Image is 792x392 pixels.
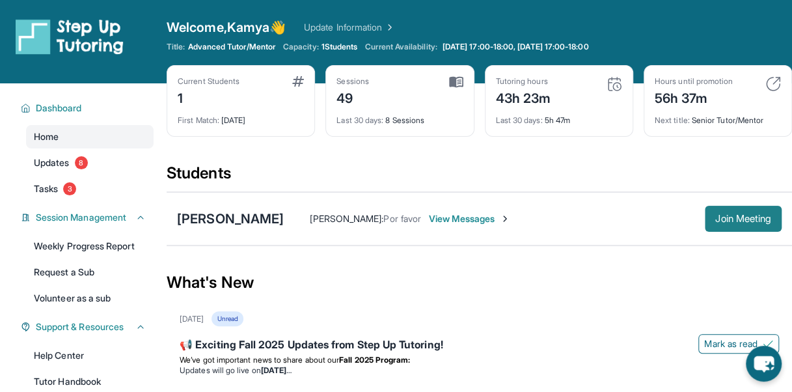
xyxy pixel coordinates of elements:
[180,337,779,355] div: 📢 Exciting Fall 2025 Updates from Step Up Tutoring!
[336,107,463,126] div: 8 Sessions
[180,355,339,365] span: We’ve got important news to share about our
[180,314,204,324] div: [DATE]
[177,210,284,228] div: [PERSON_NAME]
[34,130,59,143] span: Home
[336,87,369,107] div: 49
[26,234,154,258] a: Weekly Progress Report
[304,21,395,34] a: Update Information
[26,125,154,148] a: Home
[212,311,243,326] div: Unread
[180,365,779,376] li: Updates will go live on
[31,320,146,333] button: Support & Resources
[704,337,758,350] span: Mark as read
[655,87,733,107] div: 56h 37m
[655,76,733,87] div: Hours until promotion
[429,212,510,225] span: View Messages
[26,344,154,367] a: Help Center
[763,339,773,349] img: Mark as read
[167,163,792,191] div: Students
[36,102,82,115] span: Dashboard
[496,76,551,87] div: Tutoring hours
[715,215,771,223] span: Join Meeting
[496,107,622,126] div: 5h 47m
[500,214,510,224] img: Chevron-Right
[382,21,395,34] img: Chevron Right
[365,42,437,52] span: Current Availability:
[31,102,146,115] button: Dashboard
[310,213,383,224] span: [PERSON_NAME] :
[336,115,383,125] span: Last 30 days :
[698,334,779,354] button: Mark as read
[496,115,543,125] span: Last 30 days :
[336,76,369,87] div: Sessions
[765,76,781,92] img: card
[440,42,592,52] a: [DATE] 17:00-18:00, [DATE] 17:00-18:00
[26,177,154,201] a: Tasks3
[26,151,154,175] a: Updates8
[36,320,124,333] span: Support & Resources
[339,355,410,365] strong: Fall 2025 Program:
[26,260,154,284] a: Request a Sub
[607,76,622,92] img: card
[36,211,126,224] span: Session Management
[746,346,782,382] button: chat-button
[283,42,319,52] span: Capacity:
[705,206,782,232] button: Join Meeting
[655,107,781,126] div: Senior Tutor/Mentor
[63,182,76,195] span: 3
[34,182,58,195] span: Tasks
[496,87,551,107] div: 43h 23m
[167,18,286,36] span: Welcome, Kamya 👋
[31,211,146,224] button: Session Management
[321,42,358,52] span: 1 Students
[178,115,219,125] span: First Match :
[178,76,239,87] div: Current Students
[34,156,70,169] span: Updates
[16,18,124,55] img: logo
[26,287,154,310] a: Volunteer as a sub
[655,115,690,125] span: Next title :
[167,254,792,311] div: What's New
[187,42,275,52] span: Advanced Tutor/Mentor
[443,42,589,52] span: [DATE] 17:00-18:00, [DATE] 17:00-18:00
[261,365,292,375] strong: [DATE]
[75,156,88,169] span: 8
[449,76,463,88] img: card
[167,42,185,52] span: Title:
[292,76,304,87] img: card
[178,107,304,126] div: [DATE]
[383,213,421,224] span: Por favor
[178,87,239,107] div: 1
